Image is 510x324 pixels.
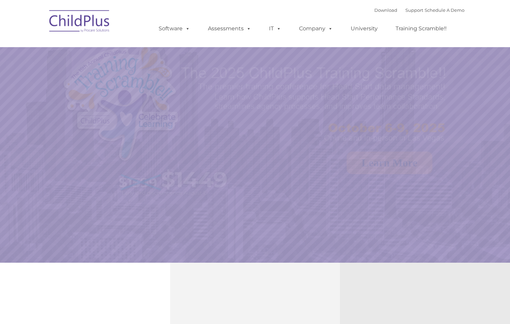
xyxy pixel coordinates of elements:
a: Download [374,7,397,13]
a: Assessments [201,22,258,35]
img: ChildPlus by Procare Solutions [46,5,113,39]
a: Schedule A Demo [425,7,464,13]
a: University [344,22,384,35]
a: Learn More [347,152,432,174]
a: Support [405,7,423,13]
a: Company [292,22,340,35]
a: IT [262,22,288,35]
a: Training Scramble!! [389,22,453,35]
font: | [374,7,464,13]
a: Software [152,22,197,35]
